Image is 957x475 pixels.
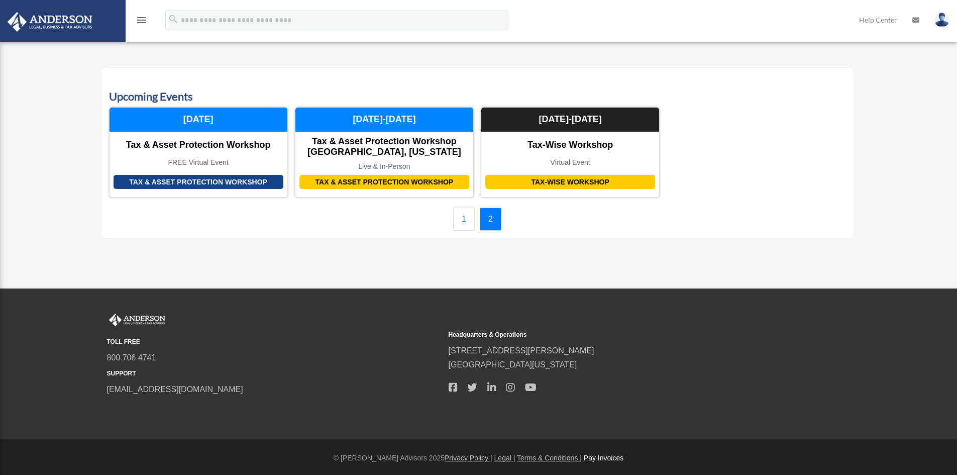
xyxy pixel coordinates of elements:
[481,140,659,151] div: Tax-Wise Workshop
[480,208,501,231] a: 2
[494,454,515,462] a: Legal |
[136,18,148,26] a: menu
[485,175,655,189] div: Tax-Wise Workshop
[445,454,492,462] a: Privacy Policy |
[136,14,148,26] i: menu
[107,337,442,347] small: TOLL FREE
[110,140,287,151] div: Tax & Asset Protection Workshop
[109,89,846,105] h3: Upcoming Events
[453,208,475,231] a: 1
[299,175,469,189] div: Tax & Asset Protection Workshop
[107,368,442,379] small: SUPPORT
[584,454,623,462] a: Pay Invoices
[481,108,659,132] div: [DATE]-[DATE]
[295,162,473,171] div: Live & In-Person
[107,385,243,394] a: [EMAIL_ADDRESS][DOMAIN_NAME]
[449,346,594,355] a: [STREET_ADDRESS][PERSON_NAME]
[5,12,95,32] img: Anderson Advisors Platinum Portal
[517,454,582,462] a: Terms & Conditions |
[107,353,156,362] a: 800.706.4741
[109,107,288,198] a: Tax & Asset Protection Workshop Tax & Asset Protection Workshop FREE Virtual Event [DATE]
[295,107,474,198] a: Tax & Asset Protection Workshop Tax & Asset Protection Workshop [GEOGRAPHIC_DATA], [US_STATE] Liv...
[110,108,287,132] div: [DATE]
[449,360,577,369] a: [GEOGRAPHIC_DATA][US_STATE]
[481,158,659,167] div: Virtual Event
[107,314,167,327] img: Anderson Advisors Platinum Portal
[449,330,783,340] small: Headquarters & Operations
[110,158,287,167] div: FREE Virtual Event
[114,175,283,189] div: Tax & Asset Protection Workshop
[295,108,473,132] div: [DATE]-[DATE]
[481,107,660,198] a: Tax-Wise Workshop Tax-Wise Workshop Virtual Event [DATE]-[DATE]
[934,13,949,27] img: User Pic
[295,136,473,158] div: Tax & Asset Protection Workshop [GEOGRAPHIC_DATA], [US_STATE]
[168,14,179,25] i: search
